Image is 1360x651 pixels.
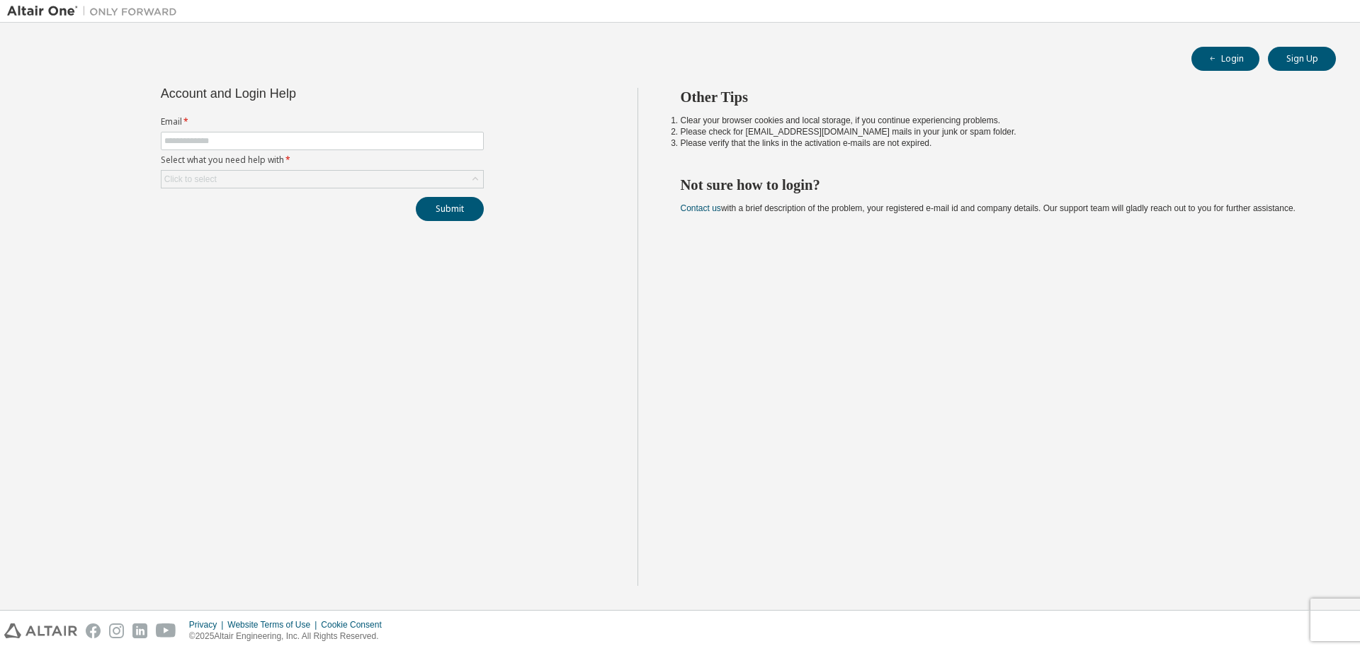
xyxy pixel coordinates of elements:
div: Privacy [189,619,227,630]
h2: Not sure how to login? [681,176,1311,194]
img: instagram.svg [109,623,124,638]
img: altair_logo.svg [4,623,77,638]
button: Login [1191,47,1259,71]
div: Click to select [161,171,483,188]
button: Submit [416,197,484,221]
li: Please check for [EMAIL_ADDRESS][DOMAIN_NAME] mails in your junk or spam folder. [681,126,1311,137]
li: Please verify that the links in the activation e-mails are not expired. [681,137,1311,149]
img: youtube.svg [156,623,176,638]
span: with a brief description of the problem, your registered e-mail id and company details. Our suppo... [681,203,1296,213]
label: Select what you need help with [161,154,484,166]
div: Account and Login Help [161,88,419,99]
p: © 2025 Altair Engineering, Inc. All Rights Reserved. [189,630,390,642]
img: facebook.svg [86,623,101,638]
label: Email [161,116,484,128]
div: Cookie Consent [321,619,390,630]
img: Altair One [7,4,184,18]
a: Contact us [681,203,721,213]
div: Click to select [164,174,217,185]
div: Website Terms of Use [227,619,321,630]
img: linkedin.svg [132,623,147,638]
li: Clear your browser cookies and local storage, if you continue experiencing problems. [681,115,1311,126]
h2: Other Tips [681,88,1311,106]
button: Sign Up [1268,47,1336,71]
